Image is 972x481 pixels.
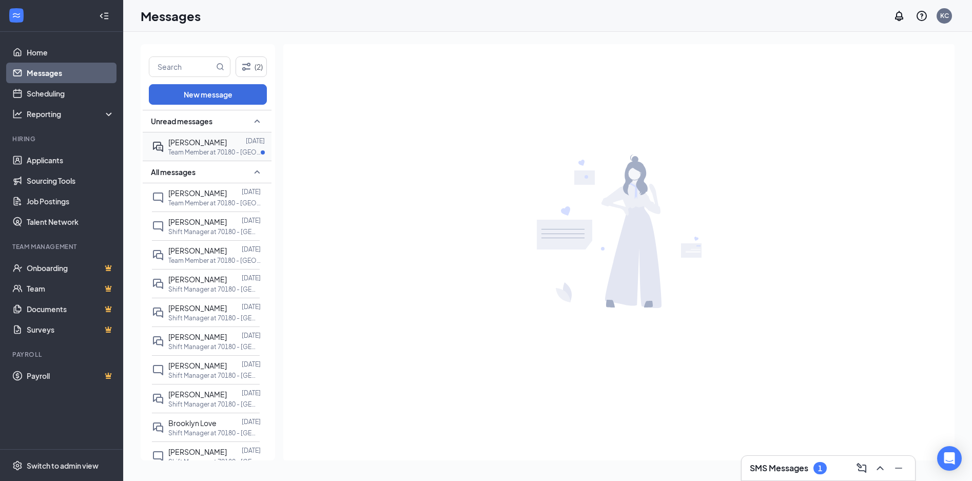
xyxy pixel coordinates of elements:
[12,350,112,359] div: Payroll
[937,446,962,471] div: Open Intercom Messenger
[168,342,261,351] p: Shift Manager at 70180 - [GEOGRAPHIC_DATA] IN
[242,389,261,397] p: [DATE]
[216,63,224,71] svg: MagnifyingGlass
[242,360,261,369] p: [DATE]
[168,138,227,147] span: [PERSON_NAME]
[168,188,227,198] span: [PERSON_NAME]
[168,400,261,409] p: Shift Manager at 70180 - [GEOGRAPHIC_DATA] IN
[27,365,114,386] a: PayrollCrown
[152,450,164,463] svg: ChatInactive
[890,460,907,476] button: Minimize
[27,278,114,299] a: TeamCrown
[872,460,888,476] button: ChevronUp
[874,462,886,474] svg: ChevronUp
[168,246,227,255] span: [PERSON_NAME]
[892,462,905,474] svg: Minimize
[12,109,23,119] svg: Analysis
[168,148,261,157] p: Team Member at 70180 - [GEOGRAPHIC_DATA] IN
[27,170,114,191] a: Sourcing Tools
[12,460,23,471] svg: Settings
[251,115,263,127] svg: SmallChevronUp
[152,306,164,319] svg: DoubleChat
[168,227,261,236] p: Shift Manager at 70180 - [GEOGRAPHIC_DATA] IN
[240,61,252,73] svg: Filter
[168,332,227,341] span: [PERSON_NAME]
[149,57,214,76] input: Search
[11,10,22,21] svg: WorkstreamLogo
[99,11,109,21] svg: Collapse
[242,187,261,196] p: [DATE]
[251,166,263,178] svg: SmallChevronUp
[246,137,265,145] p: [DATE]
[152,278,164,290] svg: DoubleChat
[168,199,261,207] p: Team Member at 70180 - [GEOGRAPHIC_DATA] IN
[141,7,201,25] h1: Messages
[168,447,227,456] span: [PERSON_NAME]
[152,364,164,376] svg: ChatInactive
[27,319,114,340] a: SurveysCrown
[152,421,164,434] svg: DoubleChat
[818,464,822,473] div: 1
[242,245,261,254] p: [DATE]
[853,460,870,476] button: ComposeMessage
[27,211,114,232] a: Talent Network
[168,217,227,226] span: [PERSON_NAME]
[152,335,164,348] svg: DoubleChat
[168,429,261,437] p: Shift Manager at 70180 - [GEOGRAPHIC_DATA] IN
[151,116,212,126] span: Unread messages
[27,460,99,471] div: Switch to admin view
[27,258,114,278] a: OnboardingCrown
[168,285,261,294] p: Shift Manager at 70180 - [GEOGRAPHIC_DATA] IN
[242,274,261,282] p: [DATE]
[27,150,114,170] a: Applicants
[27,42,114,63] a: Home
[168,256,261,265] p: Team Member at 70180 - [GEOGRAPHIC_DATA] IN
[151,167,196,177] span: All messages
[242,331,261,340] p: [DATE]
[152,249,164,261] svg: DoubleChat
[856,462,868,474] svg: ComposeMessage
[168,303,227,313] span: [PERSON_NAME]
[27,63,114,83] a: Messages
[168,361,227,370] span: [PERSON_NAME]
[242,417,261,426] p: [DATE]
[236,56,267,77] button: Filter (2)
[168,418,217,428] span: Brooklyn Love
[152,141,164,153] svg: ActiveDoubleChat
[893,10,905,22] svg: Notifications
[149,84,267,105] button: New message
[168,371,261,380] p: Shift Manager at 70180 - [GEOGRAPHIC_DATA] IN
[152,191,164,204] svg: ChatInactive
[27,191,114,211] a: Job Postings
[242,216,261,225] p: [DATE]
[242,302,261,311] p: [DATE]
[12,242,112,251] div: Team Management
[152,220,164,233] svg: ChatInactive
[750,463,808,474] h3: SMS Messages
[168,390,227,399] span: [PERSON_NAME]
[27,299,114,319] a: DocumentsCrown
[12,134,112,143] div: Hiring
[168,275,227,284] span: [PERSON_NAME]
[152,393,164,405] svg: DoubleChat
[940,11,949,20] div: KC
[242,446,261,455] p: [DATE]
[168,314,261,322] p: Shift Manager at 70180 - [GEOGRAPHIC_DATA] IN
[916,10,928,22] svg: QuestionInfo
[168,457,261,466] p: Shift Manager at 70180 - [GEOGRAPHIC_DATA] IN
[27,109,115,119] div: Reporting
[27,83,114,104] a: Scheduling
